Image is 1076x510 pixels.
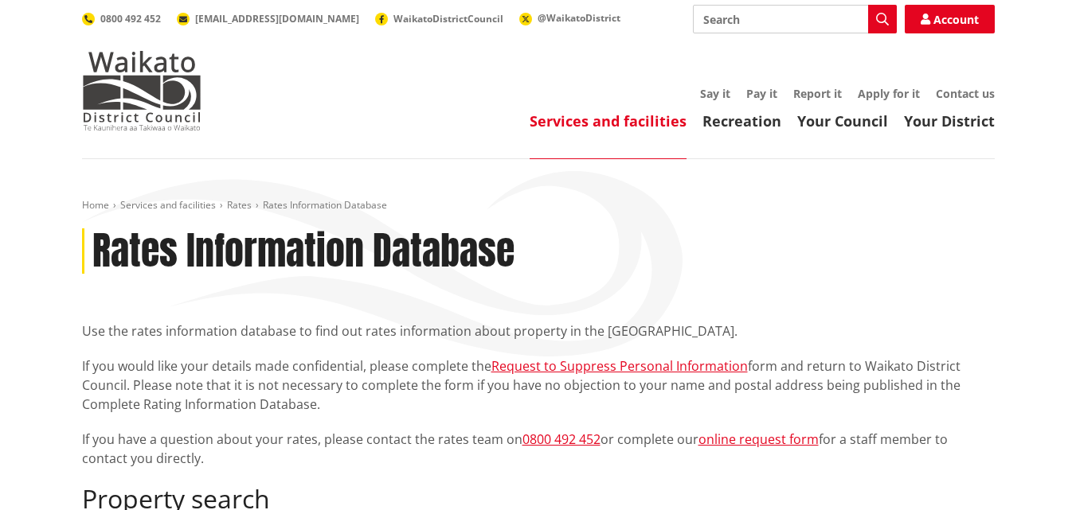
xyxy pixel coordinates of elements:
a: Account [905,5,995,33]
img: Waikato District Council - Te Kaunihera aa Takiwaa o Waikato [82,51,202,130]
a: Services and facilities [120,198,216,212]
span: WaikatoDistrictCouncil [393,12,503,25]
a: WaikatoDistrictCouncil [375,12,503,25]
a: Report it [793,86,842,101]
nav: breadcrumb [82,199,995,212]
h1: Rates Information Database [92,228,515,274]
input: Search input [693,5,897,33]
a: Apply for it [858,86,920,101]
a: Your Council [797,111,888,130]
p: Use the rates information database to find out rates information about property in the [GEOGRAPHI... [82,321,995,341]
span: @WaikatoDistrict [538,11,620,25]
a: Your District [904,111,995,130]
a: Pay it [746,86,777,101]
a: [EMAIL_ADDRESS][DOMAIN_NAME] [177,12,359,25]
span: Rates Information Database [263,198,387,212]
p: If you have a question about your rates, please contact the rates team on or complete our for a s... [82,430,995,468]
a: 0800 492 452 [522,430,601,448]
a: Rates [227,198,252,212]
span: 0800 492 452 [100,12,161,25]
a: Home [82,198,109,212]
a: Contact us [936,86,995,101]
span: [EMAIL_ADDRESS][DOMAIN_NAME] [195,12,359,25]
a: @WaikatoDistrict [519,11,620,25]
p: If you would like your details made confidential, please complete the form and return to Waikato ... [82,356,995,414]
a: Services and facilities [530,111,687,130]
a: online request form [698,430,819,448]
a: Request to Suppress Personal Information [491,357,748,375]
a: 0800 492 452 [82,12,161,25]
a: Say it [700,86,730,101]
a: Recreation [702,111,781,130]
